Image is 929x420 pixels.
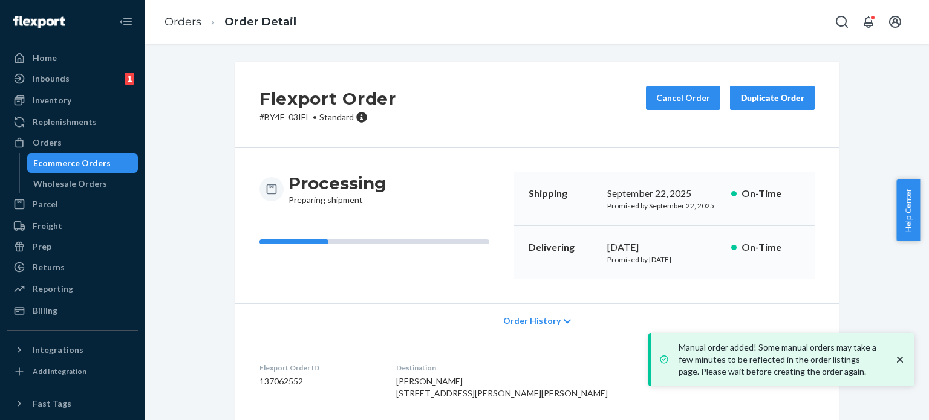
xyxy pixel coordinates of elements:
div: Home [33,52,57,64]
a: Parcel [7,195,138,214]
a: Billing [7,301,138,320]
p: # BY4E_03IEL [259,111,396,123]
a: Ecommerce Orders [27,153,139,173]
div: Freight [33,220,62,232]
p: Shipping [529,187,598,201]
a: Reporting [7,279,138,299]
div: Add Integration [33,366,86,376]
div: Orders [33,137,62,149]
button: Cancel Order [646,86,720,110]
ol: breadcrumbs [155,4,306,40]
div: 1 [125,73,134,85]
p: Manual order added! Some manual orders may take a few minutes to be reflected in the order listin... [679,341,882,378]
a: Order Detail [224,15,296,28]
div: Integrations [33,344,83,356]
div: Inbounds [33,73,70,85]
div: Preparing shipment [288,172,386,206]
dd: 137062552 [259,375,377,387]
a: Returns [7,257,138,277]
span: Standard [319,112,354,122]
span: [PERSON_NAME] [STREET_ADDRESS][PERSON_NAME][PERSON_NAME] [396,376,608,398]
div: Fast Tags [33,398,71,410]
div: Inventory [33,94,71,106]
button: Fast Tags [7,394,138,413]
button: Help Center [896,179,920,241]
p: On-Time [742,187,800,201]
div: Billing [33,305,57,317]
div: Prep [33,241,51,253]
button: Close Navigation [114,10,138,34]
div: [DATE] [607,241,722,254]
a: Prep [7,237,138,256]
a: Replenishments [7,112,138,132]
svg: close toast [894,354,906,366]
a: Orders [165,15,201,28]
a: Add Integration [7,364,138,379]
span: Order History [503,315,561,327]
p: Delivering [529,241,598,254]
button: Open Search Box [830,10,854,34]
p: On-Time [742,241,800,254]
dt: Destination [396,363,665,373]
button: Open notifications [856,10,881,34]
span: • [313,112,317,122]
a: Home [7,48,138,68]
p: Promised by September 22, 2025 [607,201,722,211]
button: Integrations [7,340,138,360]
dt: Flexport Order ID [259,363,377,373]
div: Replenishments [33,116,97,128]
a: Inbounds1 [7,69,138,88]
a: Wholesale Orders [27,174,139,193]
p: Promised by [DATE] [607,254,722,265]
div: Duplicate Order [740,92,804,104]
a: Freight [7,216,138,236]
img: Flexport logo [13,16,65,28]
div: Reporting [33,283,73,295]
div: Returns [33,261,65,273]
h2: Flexport Order [259,86,396,111]
div: September 22, 2025 [607,187,722,201]
h3: Processing [288,172,386,194]
div: Ecommerce Orders [33,157,111,169]
button: Duplicate Order [730,86,815,110]
div: Parcel [33,198,58,210]
a: Orders [7,133,138,152]
div: Wholesale Orders [33,178,107,190]
a: Inventory [7,91,138,110]
button: Open account menu [883,10,907,34]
